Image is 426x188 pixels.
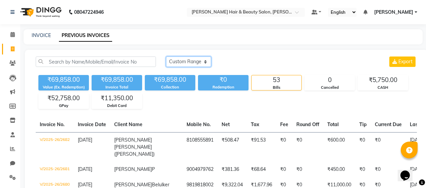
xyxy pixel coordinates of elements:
[276,132,292,162] td: ₹0
[36,57,156,67] input: Search by Name/Mobile/Email/Invoice No
[358,75,408,85] div: ₹5,750.00
[323,132,355,162] td: ₹600.00
[152,166,155,172] span: P
[36,162,74,177] td: V/2025-26/2681
[114,121,142,127] span: Client Name
[39,93,89,103] div: ₹52,758.00
[280,121,288,127] span: Fee
[252,85,301,90] div: Bills
[371,132,406,162] td: ₹0
[17,3,63,22] img: logo
[247,132,276,162] td: ₹91.53
[375,121,402,127] span: Current Due
[323,162,355,177] td: ₹450.00
[32,32,51,38] a: INVOICE
[355,132,371,162] td: ₹0
[36,132,74,162] td: V/2025-26/2682
[292,162,323,177] td: ₹0
[398,59,413,65] span: Export
[92,84,142,90] div: Invoice Total
[183,162,218,177] td: 9004979762
[292,132,323,162] td: ₹0
[152,182,169,188] span: Belulker
[92,75,142,84] div: ₹69,858.00
[371,162,406,177] td: ₹0
[40,121,65,127] span: Invoice No.
[78,137,92,143] span: [DATE]
[38,84,89,90] div: Value (Ex. Redemption)
[276,162,292,177] td: ₹0
[355,162,371,177] td: ₹0
[305,75,355,85] div: 0
[222,121,230,127] span: Net
[39,103,89,109] div: GPay
[218,132,247,162] td: ₹508.47
[114,144,155,157] span: [PERSON_NAME]([PERSON_NAME])
[114,137,152,143] span: [PERSON_NAME]
[374,9,413,16] span: [PERSON_NAME]
[38,75,89,84] div: ₹69,858.00
[59,30,112,42] a: PREVIOUS INVOICES
[252,75,301,85] div: 53
[187,121,211,127] span: Mobile No.
[398,161,419,181] iframe: chat widget
[145,75,195,84] div: ₹69,858.00
[358,85,408,90] div: CASH
[296,121,319,127] span: Round Off
[198,75,249,84] div: ₹0
[389,57,416,67] button: Export
[92,103,142,109] div: Debit Card
[218,162,247,177] td: ₹381.36
[78,121,106,127] span: Invoice Date
[114,182,152,188] span: [PERSON_NAME]
[78,166,92,172] span: [DATE]
[251,121,259,127] span: Tax
[327,121,339,127] span: Total
[359,121,367,127] span: Tip
[74,3,104,22] b: 08047224946
[305,85,355,90] div: Cancelled
[145,84,195,90] div: Collection
[92,93,142,103] div: ₹11,350.00
[198,84,249,90] div: Redemption
[114,166,152,172] span: [PERSON_NAME]
[183,132,218,162] td: 8108555891
[247,162,276,177] td: ₹68.64
[78,182,92,188] span: [DATE]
